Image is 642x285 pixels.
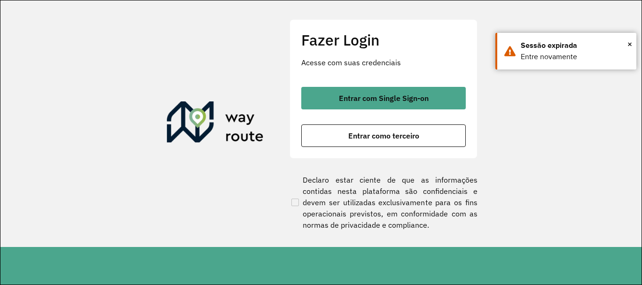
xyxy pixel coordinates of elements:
button: Close [627,37,632,51]
button: button [301,87,466,109]
h2: Fazer Login [301,31,466,49]
img: Roteirizador AmbevTech [167,101,264,146]
button: button [301,124,466,147]
div: Entre novamente [521,51,629,62]
label: Declaro estar ciente de que as informações contidas nesta plataforma são confidenciais e devem se... [290,174,478,231]
span: Entrar como terceiro [348,132,419,139]
p: Acesse com suas credenciais [301,57,466,68]
div: Sessão expirada [521,40,629,51]
span: × [627,37,632,51]
span: Entrar com Single Sign-on [339,94,429,102]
